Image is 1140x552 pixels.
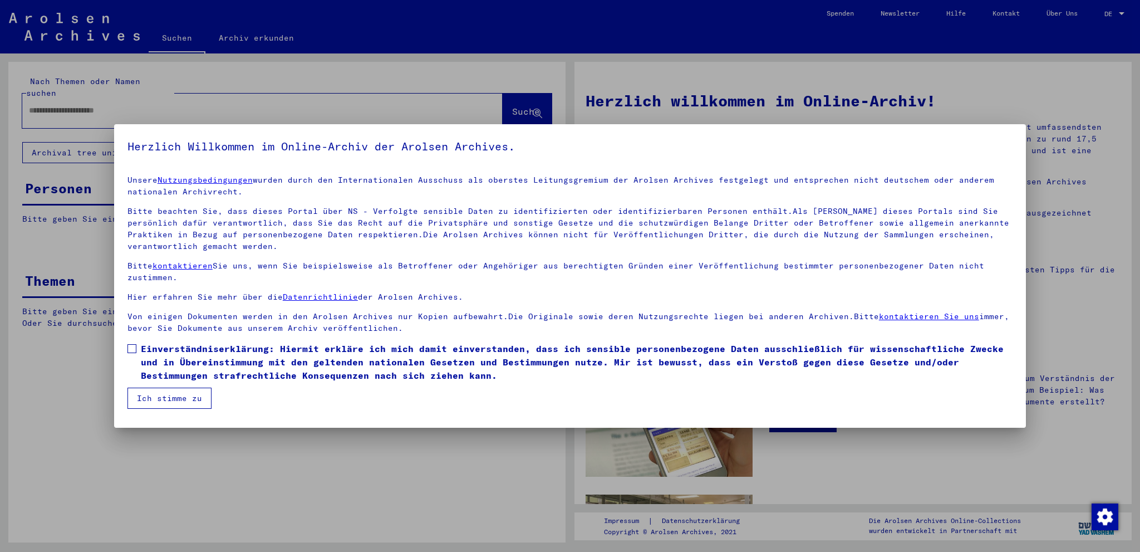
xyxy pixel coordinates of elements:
button: Ich stimme zu [127,388,212,409]
h5: Herzlich Willkommen im Online-Archiv der Arolsen Archives. [127,138,1013,155]
div: Zustimmung ändern [1091,503,1118,530]
img: Zustimmung ändern [1092,504,1118,530]
a: kontaktieren [153,261,213,271]
a: kontaktieren Sie uns [879,311,979,321]
p: Bitte beachten Sie, dass dieses Portal über NS - Verfolgte sensible Daten zu identifizierten oder... [127,206,1013,252]
p: Von einigen Dokumenten werden in den Arolsen Archives nur Kopien aufbewahrt.Die Originale sowie d... [127,311,1013,334]
p: Hier erfahren Sie mehr über die der Arolsen Archives. [127,291,1013,303]
p: Unsere wurden durch den Internationalen Ausschuss als oberstes Leitungsgremium der Arolsen Archiv... [127,174,1013,198]
span: Einverständniserklärung: Hiermit erkläre ich mich damit einverstanden, dass ich sensible personen... [141,342,1013,382]
a: Datenrichtlinie [283,292,358,302]
p: Bitte Sie uns, wenn Sie beispielsweise als Betroffener oder Angehöriger aus berechtigten Gründen ... [127,260,1013,284]
a: Nutzungsbedingungen [158,175,253,185]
